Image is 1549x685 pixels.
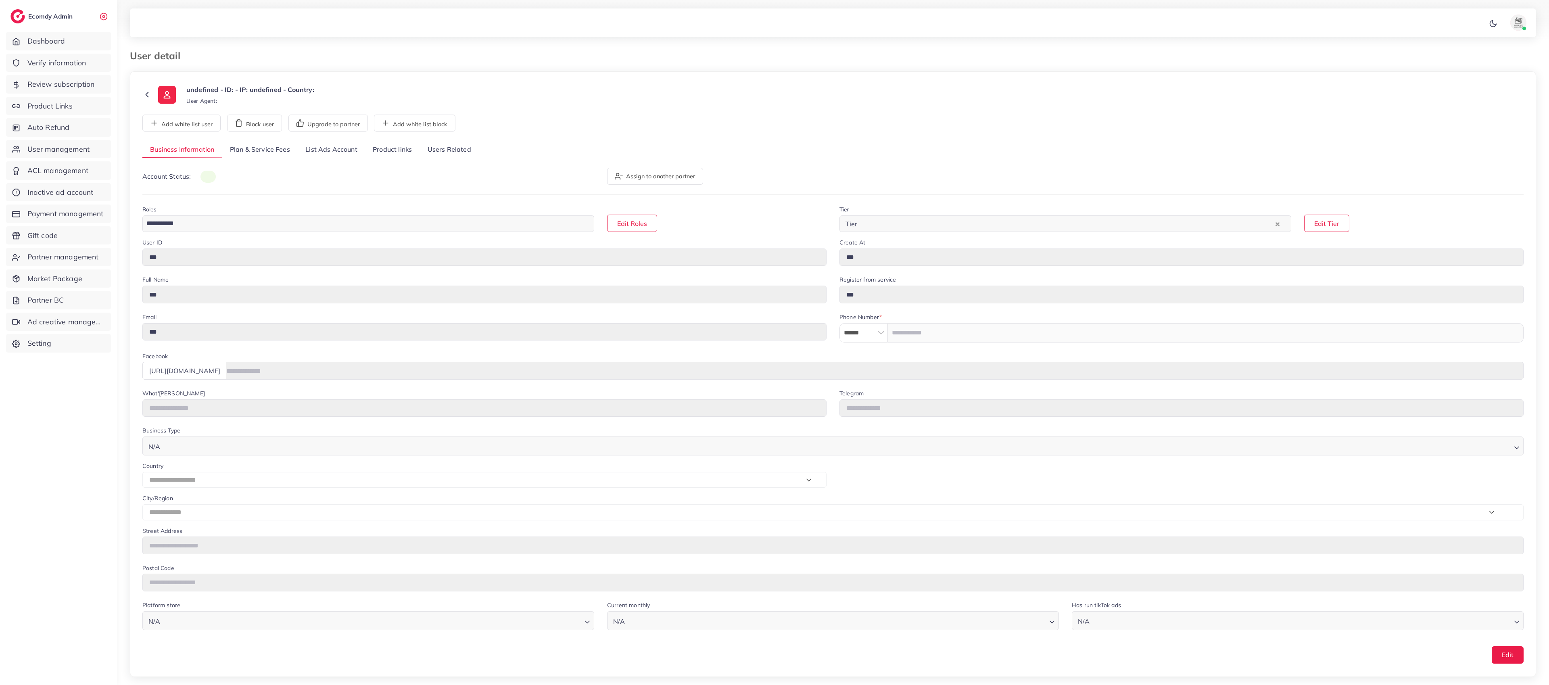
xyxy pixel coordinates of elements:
button: Upgrade to partner [288,115,368,132]
label: User ID [142,238,162,246]
label: Full Name [142,276,169,284]
img: avatar [1510,15,1526,31]
input: Search for option [163,614,581,627]
div: Search for option [607,611,1059,630]
a: Inactive ad account [6,183,111,202]
a: Product links [365,141,420,159]
span: Inactive ad account [27,187,94,198]
label: Register from service [839,276,896,284]
h2: Ecomdy Admin [28,13,75,20]
button: Add white list block [374,115,455,132]
button: Edit Tier [1304,215,1349,232]
a: logoEcomdy Admin [10,9,75,23]
span: N/A [147,616,162,627]
input: Search for option [860,217,1273,230]
a: avatar [1501,15,1530,31]
p: Account Status: [142,171,216,182]
p: undefined - ID: - IP: undefined - Country: [186,85,314,94]
button: Edit [1492,646,1524,664]
button: Assign to another partner [607,168,703,185]
a: Plan & Service Fees [222,141,298,159]
span: N/A [612,616,626,627]
span: Tier [844,218,859,230]
input: Search for option [144,217,584,230]
label: Telegram [839,389,864,397]
span: Gift code [27,230,58,241]
button: Block user [227,115,282,132]
input: Search for option [163,439,1511,453]
span: N/A [1076,616,1091,627]
label: City/Region [142,494,173,502]
a: List Ads Account [298,141,365,159]
label: Country [142,462,163,470]
label: What'[PERSON_NAME] [142,389,205,397]
span: Verify information [27,58,86,68]
div: Search for option [142,611,594,630]
input: Search for option [1092,614,1511,627]
small: User Agent: [186,97,217,105]
a: Auto Refund [6,118,111,137]
a: Verify information [6,54,111,72]
a: Gift code [6,226,111,245]
div: Search for option [1072,611,1524,630]
label: Street Address [142,527,182,535]
a: ACL management [6,161,111,180]
span: Product Links [27,101,73,111]
span: Setting [27,338,51,349]
label: Email [142,313,157,321]
button: Edit Roles [607,215,657,232]
span: N/A [147,441,162,453]
label: Current monthly [607,601,650,609]
div: Search for option [839,215,1291,232]
a: Partner BC [6,291,111,309]
img: logo [10,9,25,23]
a: Ad creative management [6,313,111,331]
a: Setting [6,334,111,353]
a: Product Links [6,97,111,115]
span: User management [27,144,90,155]
span: Partner management [27,252,99,262]
label: Business Type [142,426,180,434]
span: Market Package [27,274,82,284]
label: Tier [839,205,849,213]
span: ACL management [27,165,88,176]
span: Dashboard [27,36,65,46]
a: Users Related [420,141,478,159]
span: Review subscription [27,79,95,90]
span: Partner BC [27,295,64,305]
img: ic-user-info.36bf1079.svg [158,86,176,104]
button: Clear Selected [1276,219,1280,228]
h3: User detail [130,50,187,62]
a: Business Information [142,141,222,159]
label: Has run tikTok ads [1072,601,1121,609]
label: Phone Number [839,313,882,321]
a: Partner management [6,248,111,266]
label: Facebook [142,352,168,360]
span: Payment management [27,209,104,219]
span: Auto Refund [27,122,70,133]
a: Review subscription [6,75,111,94]
input: Search for option [627,614,1046,627]
label: Roles [142,205,157,213]
button: Add white list user [142,115,221,132]
span: Ad creative management [27,317,105,327]
a: User management [6,140,111,159]
a: Dashboard [6,32,111,50]
a: Payment management [6,205,111,223]
label: Create At [839,238,865,246]
label: Postal Code [142,564,174,572]
div: Search for option [142,215,594,232]
div: Search for option [142,436,1524,455]
a: Market Package [6,269,111,288]
label: Platform store [142,601,180,609]
div: [URL][DOMAIN_NAME] [142,362,227,379]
